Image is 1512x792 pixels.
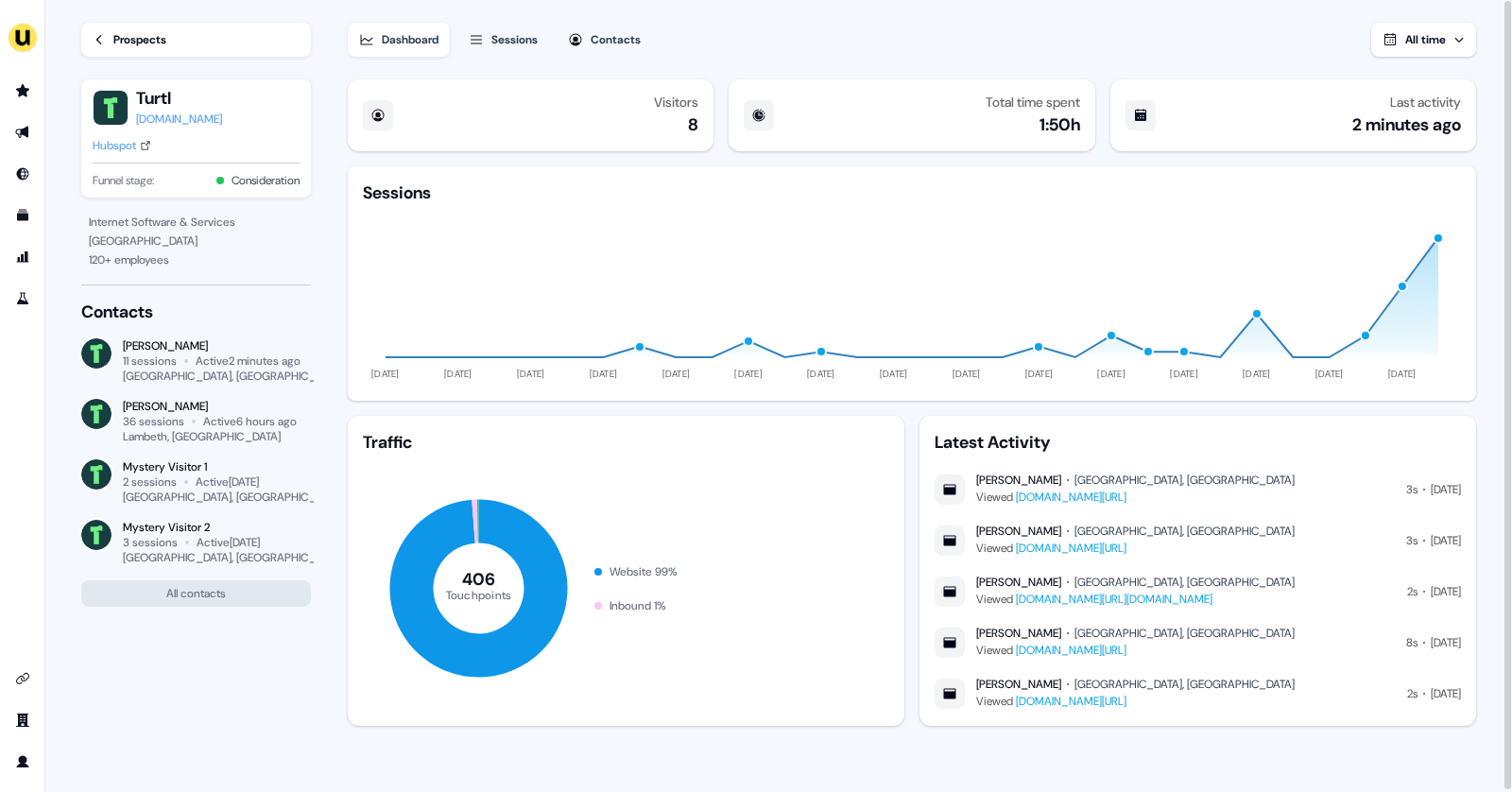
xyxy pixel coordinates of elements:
div: Sessions [363,181,431,204]
tspan: [DATE] [880,368,908,380]
div: Internet Software & Services [89,213,303,232]
div: Active [DATE] [196,474,259,490]
a: [DOMAIN_NAME][URL] [1016,694,1126,709]
div: Traffic [363,431,889,454]
div: Last activity [1390,95,1461,110]
a: Go to prospects [8,76,38,106]
div: Inbound 1 % [610,596,666,615]
div: [DATE] [1431,633,1461,652]
div: 2s [1407,582,1417,601]
div: Mystery Visitor 2 [123,520,311,535]
a: Go to templates [8,200,38,231]
div: Dashboard [382,30,438,49]
a: Go to Inbound [8,159,38,189]
div: [DATE] [1431,684,1461,703]
div: [PERSON_NAME] [123,399,297,414]
div: [GEOGRAPHIC_DATA], [GEOGRAPHIC_DATA] [1074,473,1295,488]
div: 36 sessions [123,414,184,429]
a: Go to attribution [8,242,38,272]
tspan: [DATE] [807,368,835,380]
div: [GEOGRAPHIC_DATA], [GEOGRAPHIC_DATA] [1074,575,1295,590]
tspan: [DATE] [953,368,981,380]
div: 8 [688,113,698,136]
button: Sessions [457,23,549,57]
div: [GEOGRAPHIC_DATA], [GEOGRAPHIC_DATA] [1074,677,1295,692]
button: Dashboard [348,23,450,57]
div: 120 + employees [89,250,303,269]
a: Go to experiments [8,284,38,314]
a: [DOMAIN_NAME][URL] [1016,541,1126,556]
a: Go to team [8,705,38,735]
tspan: [DATE] [1243,368,1271,380]
button: Turtl [136,87,222,110]
div: [PERSON_NAME] [976,524,1061,539]
div: [GEOGRAPHIC_DATA], [GEOGRAPHIC_DATA] [1074,626,1295,641]
button: Contacts [557,23,652,57]
div: Lambeth, [GEOGRAPHIC_DATA] [123,429,281,444]
div: [GEOGRAPHIC_DATA], [GEOGRAPHIC_DATA] [1074,524,1295,539]
tspan: [DATE] [371,368,400,380]
tspan: [DATE] [517,368,545,380]
div: 8s [1406,633,1417,652]
a: [DOMAIN_NAME] [136,110,222,129]
div: [PERSON_NAME] [976,473,1061,488]
div: Contacts [591,30,641,49]
div: Total time spent [986,95,1080,110]
tspan: [DATE] [1025,368,1054,380]
div: 3s [1406,480,1417,499]
div: Hubspot [93,136,136,155]
div: Active 6 hours ago [203,414,297,429]
tspan: [DATE] [444,368,472,380]
a: Hubspot [93,136,151,155]
a: Go to outbound experience [8,117,38,147]
div: Contacts [81,301,311,323]
div: [PERSON_NAME] [976,575,1061,590]
div: Prospects [113,30,166,49]
div: [DATE] [1431,480,1461,499]
div: Mystery Visitor 1 [123,459,311,474]
tspan: [DATE] [590,368,618,380]
div: 2 sessions [123,474,177,490]
div: [GEOGRAPHIC_DATA], [GEOGRAPHIC_DATA] [123,490,345,505]
div: Active [DATE] [197,535,260,550]
div: Viewed [976,539,1295,558]
tspan: [DATE] [1315,368,1344,380]
div: 1:50h [1039,113,1080,136]
div: Viewed [976,488,1295,507]
tspan: [DATE] [662,368,691,380]
tspan: [DATE] [1388,368,1417,380]
a: Go to profile [8,747,38,777]
a: [DOMAIN_NAME][URL] [1016,643,1126,658]
a: Prospects [81,23,311,57]
div: 2 minutes ago [1352,113,1461,136]
div: [PERSON_NAME] [123,338,311,353]
div: 11 sessions [123,353,177,369]
tspan: 406 [462,568,496,591]
div: [GEOGRAPHIC_DATA], [GEOGRAPHIC_DATA] [123,550,345,565]
button: All contacts [81,580,311,607]
div: [PERSON_NAME] [976,626,1061,641]
div: [DATE] [1431,531,1461,550]
div: Latest Activity [935,431,1461,454]
span: All time [1405,32,1446,47]
tspan: Touchpoints [446,587,512,602]
div: [PERSON_NAME] [976,677,1061,692]
div: Active 2 minutes ago [196,353,301,369]
div: 3 sessions [123,535,178,550]
tspan: [DATE] [1098,368,1126,380]
a: [DOMAIN_NAME][URL] [1016,490,1126,505]
div: Viewed [976,641,1295,660]
div: Website 99 % [610,562,678,581]
button: Consideration [232,171,300,190]
div: [GEOGRAPHIC_DATA] [89,232,303,250]
a: Go to integrations [8,663,38,694]
span: Funnel stage: [93,171,154,190]
div: 3s [1406,531,1417,550]
div: Visitors [654,95,698,110]
button: All time [1371,23,1476,57]
tspan: [DATE] [1170,368,1198,380]
a: [DOMAIN_NAME][URL][DOMAIN_NAME] [1016,592,1212,607]
div: [DATE] [1431,582,1461,601]
div: [GEOGRAPHIC_DATA], [GEOGRAPHIC_DATA] [123,369,345,384]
